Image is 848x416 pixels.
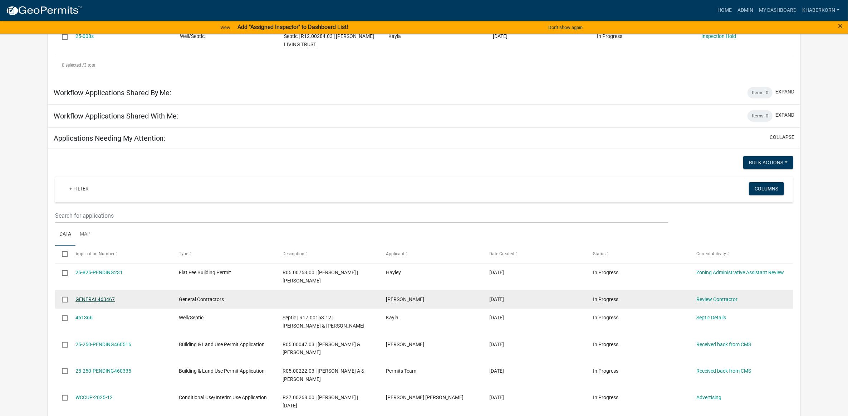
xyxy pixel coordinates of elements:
span: Applicant [386,251,405,256]
datatable-header-cell: Date Created [482,246,586,263]
datatable-header-cell: Current Activity [690,246,793,263]
span: 08/06/2025 [490,395,504,400]
a: Home [715,4,735,17]
span: 08/13/2025 [490,296,504,302]
button: Close [838,21,843,30]
span: Septic | R17.00153.12 | RUSSELL & ASHLEY RILEY [283,315,364,329]
span: Type [179,251,188,256]
a: 25-008s [75,33,94,39]
datatable-header-cell: Applicant [379,246,482,263]
a: Inspection Hold [701,33,736,39]
a: GENERAL463467 [75,296,115,302]
span: Lucas Youngsma [386,342,424,347]
span: Date Created [490,251,515,256]
a: Review Contractor [696,296,737,302]
span: Permits Team [386,368,416,374]
span: Building & Land Use Permit Application [179,368,265,374]
datatable-header-cell: Status [586,246,690,263]
span: 08/13/2025 [490,270,504,275]
span: General Contractors [179,296,224,302]
a: khaberkorn [799,4,842,17]
span: Conditional Use/Interim Use Application [179,395,267,400]
h5: Workflow Applications Shared By Me: [54,88,172,97]
span: Kayla [388,33,401,39]
span: R05.00753.00 | TIMOTHY NORDEAN DISTAD | TAMRA KAY DISTAD [283,270,358,284]
a: + Filter [64,182,94,195]
span: Well/Septic [180,33,205,39]
span: In Progress [593,270,618,275]
a: 461366 [75,315,93,320]
a: Received back from CMS [696,368,751,374]
a: Septic Details [696,315,726,320]
span: 08/07/2025 [490,342,504,347]
button: Don't show again [545,21,585,33]
span: In Progress [593,315,618,320]
a: 25-825-PENDING231 [75,270,123,275]
span: In Progress [593,342,618,347]
span: Adam Michael Dalton [386,395,464,400]
input: Search for applications [55,208,668,223]
button: expand [775,111,794,119]
span: Flat Fee Building Permit [179,270,231,275]
button: Bulk Actions [743,156,793,169]
button: expand [775,88,794,96]
a: Data [55,223,75,246]
span: Current Activity [696,251,726,256]
span: 08/06/2025 [490,368,504,374]
a: Received back from CMS [696,342,751,347]
a: Admin [735,4,756,17]
datatable-header-cell: Select [55,246,69,263]
span: Kayla [386,315,398,320]
span: Description [283,251,304,256]
button: collapse [770,134,794,141]
span: Richard R Billings [386,296,424,302]
span: Well/Septic [179,315,204,320]
span: Status [593,251,606,256]
span: In Progress [593,296,618,302]
a: My Dashboard [756,4,799,17]
h5: Applications Needing My Attention: [54,134,166,142]
div: Items: 0 [747,110,773,122]
span: 08/08/2025 [490,315,504,320]
button: Columns [749,182,784,195]
a: Map [75,223,95,246]
span: 0 selected / [62,63,84,68]
strong: Add "Assigned Inspector" to Dashboard List! [237,24,348,30]
a: 25-250-PENDING460516 [75,342,131,347]
span: R05.00047.03 | LUCAS & CARISSA YOUNGSMA [283,342,360,355]
span: 05/01/2025 [493,33,508,39]
a: 25-250-PENDING460335 [75,368,131,374]
span: In Progress [593,368,618,374]
datatable-header-cell: Description [276,246,379,263]
a: WCCUP-2025-12 [75,395,113,400]
a: Zoning Administrative Assistant Review [696,270,784,275]
span: × [838,21,843,31]
a: Advertising [696,395,721,400]
div: Items: 0 [747,87,773,98]
datatable-header-cell: Application Number [69,246,172,263]
datatable-header-cell: Type [172,246,275,263]
a: View [217,21,233,33]
div: 3 total [55,56,793,74]
span: R05.00222.03 | THOMAS A & KAY M HALLBERG [283,368,364,382]
span: R27.00268.00 | Hunter Kapple | 08/07/2025 [283,395,358,408]
span: In Progress [593,395,618,400]
h5: Workflow Applications Shared With Me: [54,112,179,120]
span: Hayley [386,270,401,275]
span: Septic | R12.00284.03 | DONDLINGER LIVING TRUST [284,33,374,47]
span: In Progress [597,33,622,39]
span: Building & Land Use Permit Application [179,342,265,347]
span: Application Number [75,251,114,256]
